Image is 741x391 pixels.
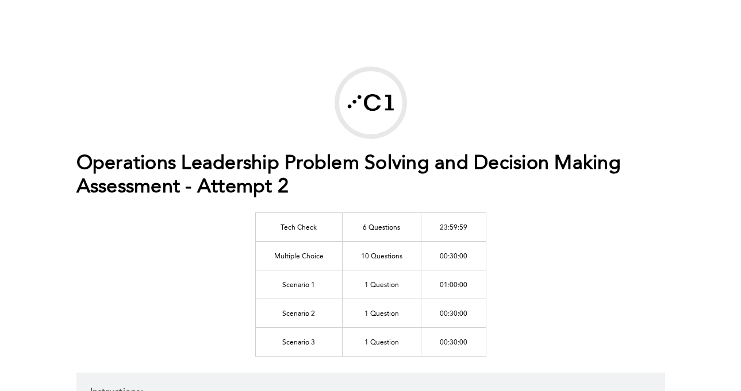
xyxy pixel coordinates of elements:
[342,299,421,327] td: 1 Question
[255,212,342,241] td: Tech Check
[255,327,342,356] td: Scenario 3
[421,299,486,327] td: 00:30:00
[76,152,665,199] h1: Operations Leadership Problem Solving and Decision Making Assessment - Attempt 2
[421,270,486,299] td: 01:00:00
[342,212,421,241] td: 6 Questions
[342,327,421,356] td: 1 Question
[421,212,486,241] td: 23:59:59
[342,270,421,299] td: 1 Question
[339,71,402,134] img: Correlation One
[421,327,486,356] td: 00:30:00
[421,241,486,270] td: 00:30:00
[255,299,342,327] td: Scenario 2
[255,241,342,270] td: Multiple Choice
[255,270,342,299] td: Scenario 1
[342,241,421,270] td: 10 Questions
